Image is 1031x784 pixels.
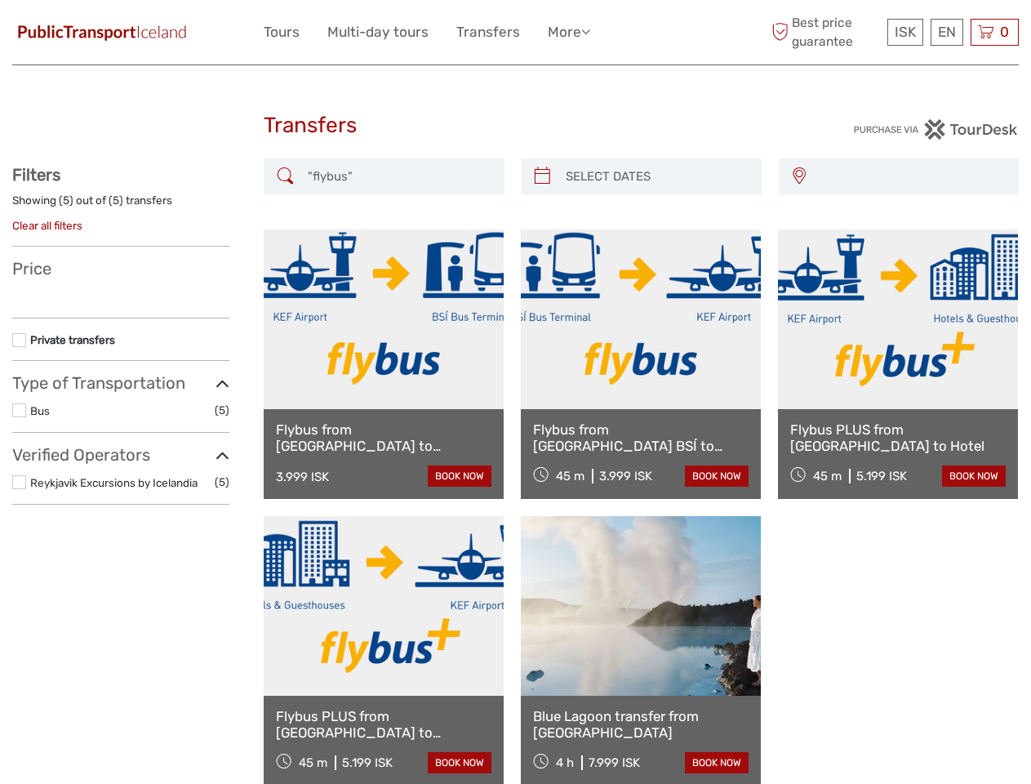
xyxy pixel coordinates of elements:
[276,708,491,742] a: Flybus PLUS from [GEOGRAPHIC_DATA] to [GEOGRAPHIC_DATA]
[12,219,82,232] a: Clear all filters
[12,193,229,218] div: Showing ( ) out of ( ) transfers
[342,755,393,770] div: 5.199 ISK
[853,119,1019,140] img: PurchaseViaTourDesk.png
[556,755,574,770] span: 4 h
[299,755,327,770] span: 45 m
[428,752,491,773] a: book now
[276,421,491,455] a: Flybus from [GEOGRAPHIC_DATA] to [GEOGRAPHIC_DATA] BSÍ
[813,469,842,483] span: 45 m
[12,445,229,465] h3: Verified Operators
[327,20,429,44] a: Multi-day tours
[63,193,69,208] label: 5
[301,163,496,191] input: SEARCH
[30,333,115,346] a: Private transfers
[942,465,1006,487] a: book now
[533,708,749,742] a: Blue Lagoon transfer from [GEOGRAPHIC_DATA]
[113,193,119,208] label: 5
[556,469,584,483] span: 45 m
[276,470,329,484] div: 3.999 ISK
[533,421,749,455] a: Flybus from [GEOGRAPHIC_DATA] BSÍ to [GEOGRAPHIC_DATA]
[264,20,300,44] a: Tours
[767,14,883,50] span: Best price guarantee
[456,20,520,44] a: Transfers
[685,465,749,487] a: book now
[12,373,229,393] h3: Type of Transportation
[548,20,590,44] a: More
[931,19,963,46] div: EN
[589,755,640,770] div: 7.999 ISK
[685,752,749,773] a: book now
[30,476,198,489] a: Reykjavik Excursions by Icelandia
[215,473,229,492] span: (5)
[12,165,60,185] strong: Filters
[215,401,229,420] span: (5)
[30,404,50,417] a: Bus
[12,259,229,278] h3: Price
[998,24,1011,40] span: 0
[790,421,1006,455] a: Flybus PLUS from [GEOGRAPHIC_DATA] to Hotel
[559,163,753,191] input: SELECT DATES
[264,113,767,139] h1: Transfers
[895,24,916,40] span: ISK
[428,465,491,487] a: book now
[856,469,907,483] div: 5.199 ISK
[599,469,652,483] div: 3.999 ISK
[12,20,192,44] img: 649-6460f36e-8799-4323-b450-83d04da7ab63_logo_small.jpg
